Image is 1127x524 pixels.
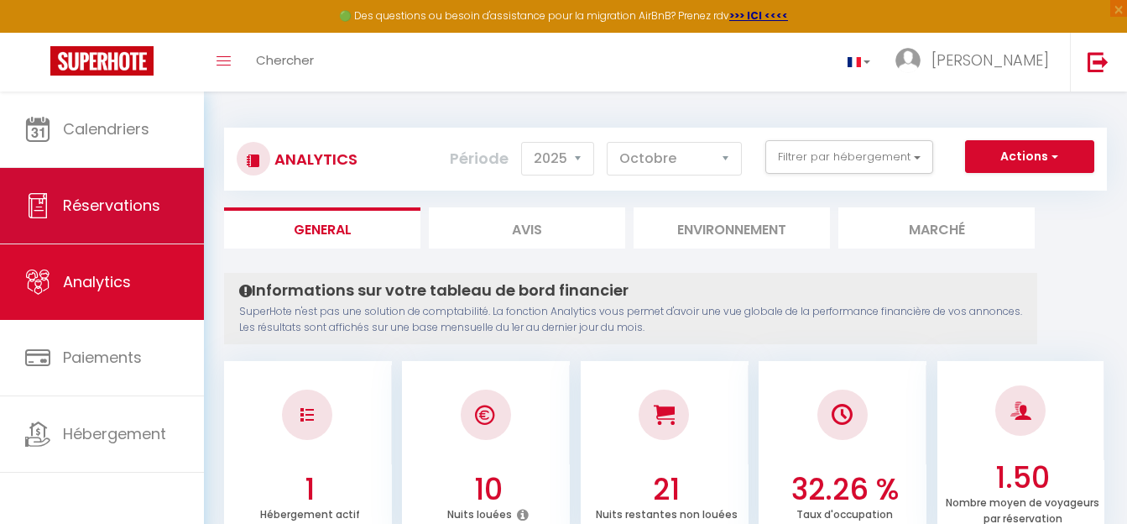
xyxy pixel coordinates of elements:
p: Taux d'occupation [796,504,893,521]
img: ... [895,48,921,73]
a: ... [PERSON_NAME] [883,33,1070,92]
span: Analytics [63,271,131,292]
span: Réservations [63,195,160,216]
p: Nuits restantes non louées [596,504,738,521]
span: Hébergement [63,423,166,444]
label: Période [450,140,509,177]
span: Paiements [63,347,142,368]
h4: Informations sur votre tableau de bord financier [239,281,1022,300]
li: General [224,207,420,249]
a: >>> ICI <<<< [729,8,788,23]
h3: 32.26 % [767,472,922,507]
h3: 21 [589,472,744,507]
p: Hébergement actif [260,504,360,521]
li: Avis [429,207,625,249]
span: Chercher [256,51,314,69]
p: Nuits louées [447,504,512,521]
a: Chercher [243,33,326,92]
img: logout [1088,51,1109,72]
h3: 1 [232,472,388,507]
button: Filtrer par hébergement [765,140,933,174]
h3: 10 [410,472,566,507]
h3: Analytics [270,140,357,178]
li: Marché [838,207,1035,249]
li: Environnement [634,207,830,249]
img: NO IMAGE [300,408,314,422]
button: Actions [965,140,1094,174]
p: SuperHote n'est pas une solution de comptabilité. La fonction Analytics vous permet d'avoir une v... [239,304,1022,336]
span: [PERSON_NAME] [931,50,1049,71]
h3: 1.50 [946,460,1101,495]
span: Calendriers [63,118,149,139]
img: Super Booking [50,46,154,76]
